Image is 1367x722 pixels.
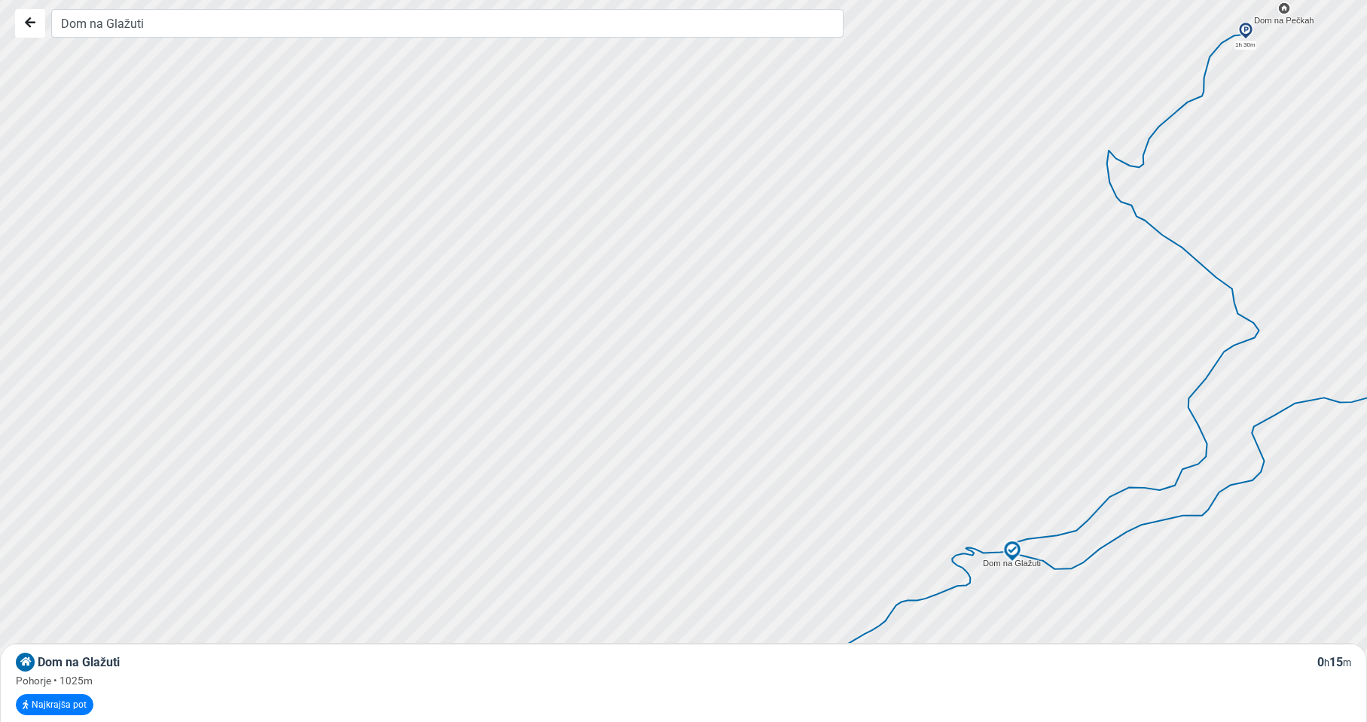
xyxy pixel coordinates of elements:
button: Nazaj [15,9,45,38]
small: h [1324,657,1329,669]
span: 0 15 [1317,655,1351,669]
div: Pohorje • 1025m [16,673,1351,688]
button: Najkrajša pot [16,694,93,715]
span: Dom na Glažuti [38,655,120,669]
input: Iskanje... [51,9,844,38]
small: m [1343,657,1351,669]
